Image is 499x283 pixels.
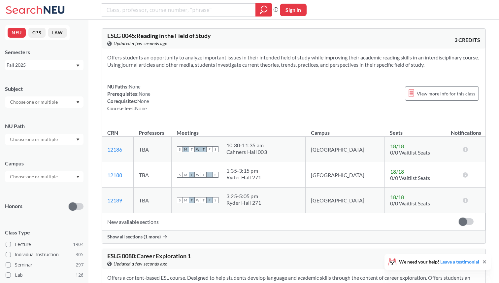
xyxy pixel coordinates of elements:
[76,261,83,268] span: 297
[213,146,218,152] span: S
[5,96,83,108] div: Dropdown arrow
[102,230,485,243] div: Show all sections (1 more)
[183,197,189,203] span: M
[137,98,149,104] span: None
[417,89,475,98] span: View more info for this class
[107,83,150,112] div: NUPaths: Prerequisites: Corequisites: Course fees:
[306,188,384,213] td: [GEOGRAPHIC_DATA]
[177,172,183,178] span: S
[133,188,171,213] td: TBA
[114,260,168,267] span: Updated a few seconds ago
[447,123,485,137] th: Notifications
[76,251,83,258] span: 305
[107,129,118,136] div: CRN
[102,213,447,230] td: New available sections
[260,5,268,15] svg: magnifying glass
[107,234,161,240] span: Show all sections (1 more)
[7,61,76,69] div: Fall 2025
[5,160,83,167] div: Campus
[129,84,141,89] span: None
[107,32,211,39] span: ESLG 0045 : Reading in the Field of Study
[306,162,384,188] td: [GEOGRAPHIC_DATA]
[133,123,171,137] th: Professors
[107,172,122,178] a: 12188
[201,146,207,152] span: T
[5,85,83,92] div: Subject
[440,259,479,265] a: Leave a testimonial
[5,229,83,236] span: Class Type
[135,105,147,111] span: None
[189,146,195,152] span: T
[5,134,83,145] div: Dropdown arrow
[213,197,218,203] span: S
[195,197,201,203] span: W
[226,193,261,199] div: 3:25 - 5:05 pm
[183,146,189,152] span: M
[48,28,67,38] button: LAW
[390,175,430,181] span: 0/0 Waitlist Seats
[390,149,430,156] span: 0/0 Waitlist Seats
[226,167,261,174] div: 1:35 - 3:15 pm
[177,146,183,152] span: S
[384,123,447,137] th: Seats
[6,240,83,249] label: Lecture
[226,174,261,181] div: Ryder Hall 271
[255,3,272,17] div: magnifying glass
[6,271,83,279] label: Lab
[76,176,80,178] svg: Dropdown arrow
[107,252,191,260] span: ESLG 0080 : Career Exploration 1
[28,28,46,38] button: CPS
[280,4,307,16] button: Sign In
[107,197,122,203] a: 12189
[76,271,83,279] span: 126
[306,137,384,162] td: [GEOGRAPHIC_DATA]
[5,123,83,130] div: NU Path
[106,4,251,16] input: Class, professor, course number, "phrase"
[207,172,213,178] span: F
[189,197,195,203] span: T
[107,54,480,68] section: Offers students an opportunity to analyze important issues in their intended field of study while...
[226,199,261,206] div: Ryder Hall 271
[107,146,122,153] a: 12186
[183,172,189,178] span: M
[5,171,83,182] div: Dropdown arrow
[5,49,83,56] div: Semesters
[6,261,83,269] label: Seminar
[226,142,267,149] div: 10:30 - 11:35 am
[390,194,404,200] span: 18 / 18
[6,250,83,259] label: Individual Instruction
[201,172,207,178] span: T
[7,135,62,143] input: Choose one or multiple
[195,172,201,178] span: W
[213,172,218,178] span: S
[201,197,207,203] span: T
[8,28,26,38] button: NEU
[139,91,150,97] span: None
[5,60,83,70] div: Fall 2025Dropdown arrow
[207,146,213,152] span: F
[5,202,22,210] p: Honors
[133,137,171,162] td: TBA
[189,172,195,178] span: T
[133,162,171,188] td: TBA
[76,138,80,141] svg: Dropdown arrow
[114,40,168,47] span: Updated a few seconds ago
[7,98,62,106] input: Choose one or multiple
[306,123,384,137] th: Campus
[454,36,480,44] span: 3 CREDITS
[171,123,306,137] th: Meetings
[73,241,83,248] span: 1904
[195,146,201,152] span: W
[226,149,267,155] div: Cahners Hall 003
[399,260,479,264] span: We need your help!
[177,197,183,203] span: S
[76,101,80,104] svg: Dropdown arrow
[207,197,213,203] span: F
[390,143,404,149] span: 18 / 18
[390,168,404,175] span: 18 / 18
[390,200,430,206] span: 0/0 Waitlist Seats
[7,173,62,181] input: Choose one or multiple
[76,64,80,67] svg: Dropdown arrow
